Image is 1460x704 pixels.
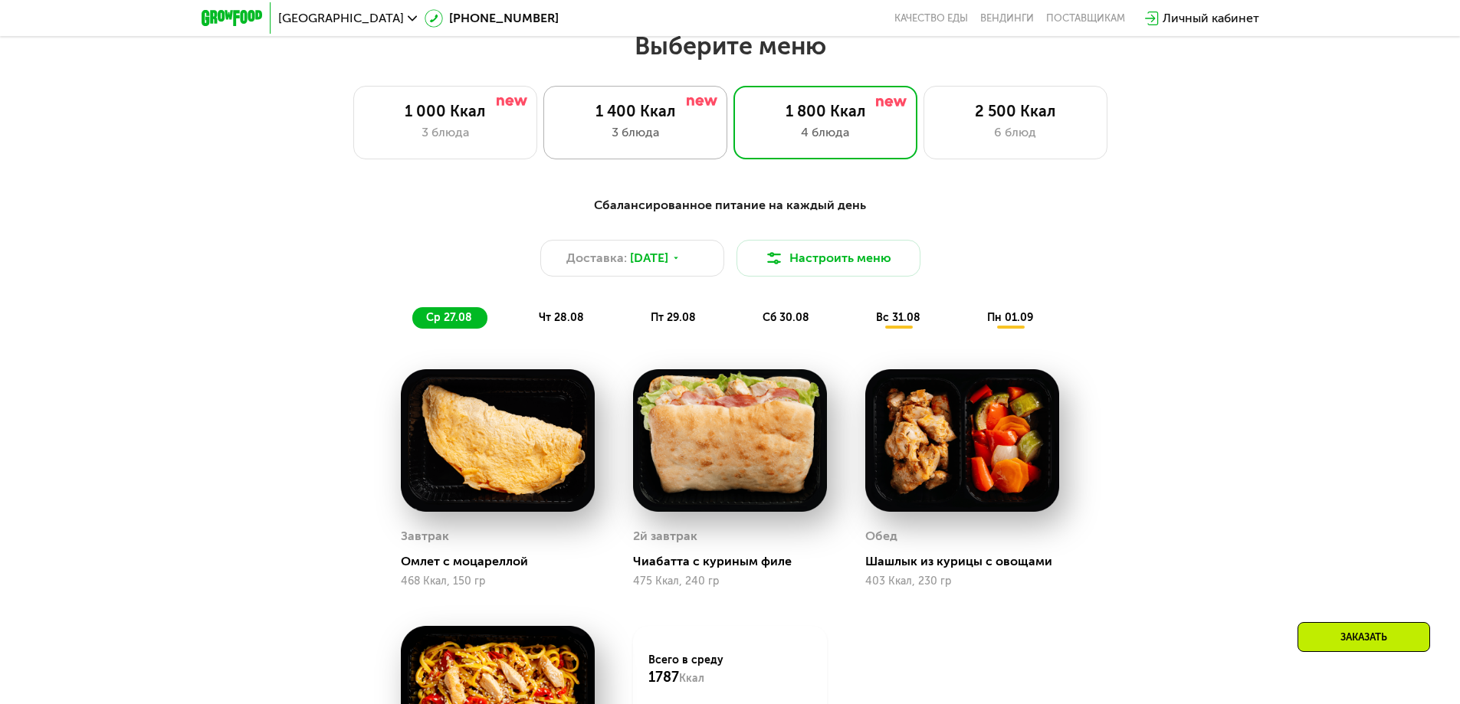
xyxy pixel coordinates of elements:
div: Чиабатта с куриным филе [633,554,839,569]
span: 1787 [648,669,679,686]
div: 475 Ккал, 240 гр [633,575,827,588]
div: 1 000 Ккал [369,102,521,120]
div: Завтрак [401,525,449,548]
div: 3 блюда [559,123,711,142]
div: Заказать [1298,622,1430,652]
a: Качество еды [894,12,968,25]
div: 1 800 Ккал [750,102,901,120]
span: [DATE] [630,249,668,267]
div: 3 блюда [369,123,521,142]
span: пн 01.09 [987,311,1033,324]
span: Ккал [679,672,704,685]
span: [GEOGRAPHIC_DATA] [278,12,404,25]
h2: Выберите меню [49,31,1411,61]
div: Сбалансированное питание на каждый день [277,196,1184,215]
div: 403 Ккал, 230 гр [865,575,1059,588]
div: 4 блюда [750,123,901,142]
a: [PHONE_NUMBER] [425,9,559,28]
div: поставщикам [1046,12,1125,25]
span: Доставка: [566,249,627,267]
span: пт 29.08 [651,311,696,324]
div: 2й завтрак [633,525,697,548]
span: ср 27.08 [426,311,472,324]
div: 6 блюд [940,123,1091,142]
span: чт 28.08 [539,311,584,324]
div: Всего в среду [648,653,812,686]
a: Вендинги [980,12,1034,25]
div: 1 400 Ккал [559,102,711,120]
div: 2 500 Ккал [940,102,1091,120]
span: сб 30.08 [763,311,809,324]
div: Шашлык из курицы с овощами [865,554,1071,569]
span: вс 31.08 [876,311,920,324]
div: Омлет с моцареллой [401,554,607,569]
div: Личный кабинет [1163,9,1259,28]
button: Настроить меню [737,240,920,277]
div: Обед [865,525,897,548]
div: 468 Ккал, 150 гр [401,575,595,588]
